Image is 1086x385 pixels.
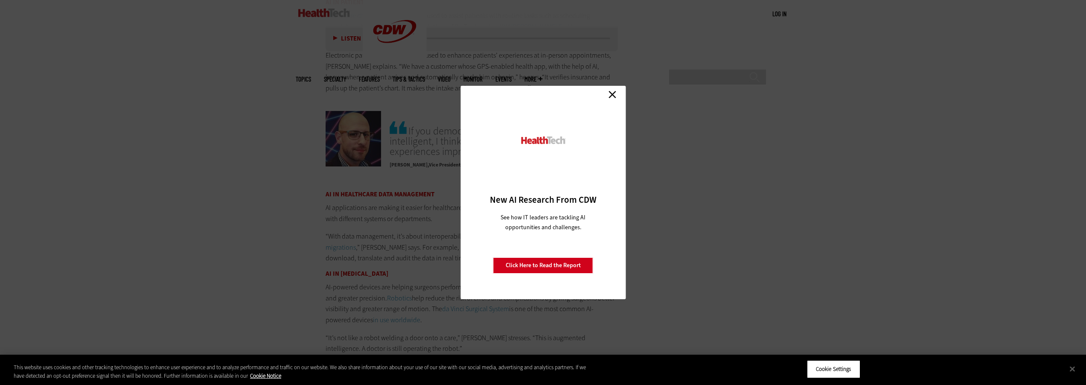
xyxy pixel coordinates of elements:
a: Close [606,88,619,101]
button: Cookie Settings [807,360,860,378]
img: HealthTech_0.png [520,136,566,145]
button: Close [1063,359,1082,378]
a: More information about your privacy [250,372,281,379]
a: Click Here to Read the Report [493,257,593,274]
div: This website uses cookies and other tracking technologies to enhance user experience and to analy... [14,363,597,380]
h3: New AI Research From CDW [475,194,611,206]
p: See how IT leaders are tackling AI opportunities and challenges. [490,213,596,232]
